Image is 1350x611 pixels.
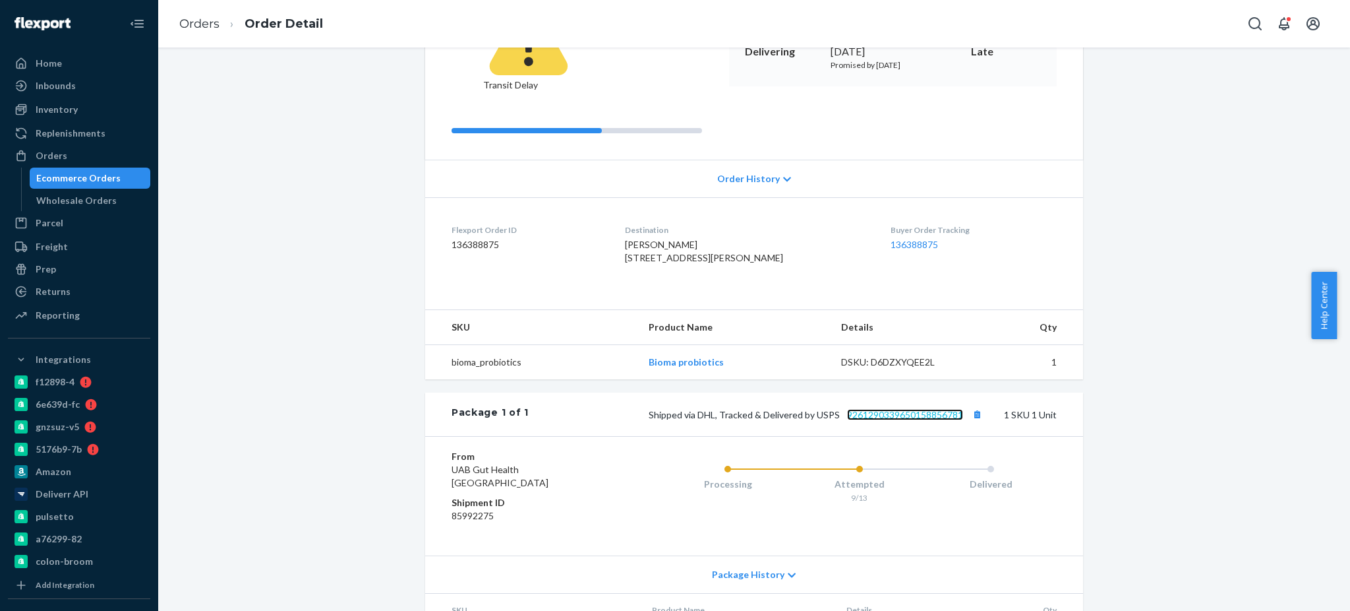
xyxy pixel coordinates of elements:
th: Details [831,310,976,345]
a: Add Integration [8,577,150,593]
div: Inventory [36,103,78,116]
div: f12898-4 [36,375,74,389]
span: UAB Gut Health [GEOGRAPHIC_DATA] [452,464,548,488]
a: Wholesale Orders [30,190,151,211]
a: f12898-4 [8,371,150,393]
div: Returns [36,285,71,298]
th: SKU [425,310,638,345]
div: Integrations [36,353,91,366]
dt: Destination [625,224,870,236]
th: Product Name [638,310,830,345]
p: Promised by [DATE] [831,59,955,71]
div: colon-broom [36,555,93,568]
span: [PERSON_NAME] [STREET_ADDRESS][PERSON_NAME] [625,239,783,263]
div: Orders [36,149,67,162]
div: Freight [36,240,68,253]
p: Late [971,44,1041,59]
a: Reporting [8,305,150,326]
dt: Shipment ID [452,496,609,509]
dd: 85992275 [452,509,609,523]
a: Bioma probiotics [649,356,724,368]
button: Copy tracking number [968,406,985,423]
div: Home [36,57,62,70]
a: 9261290339650158856781 [847,409,963,420]
a: Prep [8,259,150,280]
div: Wholesale Orders [36,194,117,207]
div: Replenishments [36,127,105,140]
ol: breadcrumbs [169,5,334,44]
div: Reporting [36,309,80,322]
img: Flexport logo [15,17,71,30]
div: pulsetto [36,510,74,523]
button: Open Search Box [1242,11,1268,37]
div: 6e639d-fc [36,398,80,411]
a: Orders [179,16,220,31]
div: 5176b9-7b [36,443,82,456]
th: Qty [975,310,1083,345]
a: Inventory [8,99,150,120]
div: [DATE] [831,44,955,59]
button: Open account menu [1300,11,1326,37]
dt: Flexport Order ID [452,224,604,236]
a: Order Detail [245,16,323,31]
dd: 136388875 [452,238,604,251]
a: Returns [8,281,150,302]
a: Replenishments [8,123,150,144]
a: a76299-82 [8,529,150,550]
button: Open notifications [1271,11,1297,37]
a: Ecommerce Orders [30,168,151,189]
a: Deliverr API [8,484,150,505]
div: Amazon [36,465,71,478]
div: a76299-82 [36,532,82,546]
div: Delivered [925,478,1057,491]
div: gnzsuz-v5 [36,420,79,434]
div: Deliverr API [36,488,88,501]
a: Parcel [8,212,150,234]
div: Processing [662,478,794,491]
a: colon-broom [8,551,150,572]
div: 9/13 [794,492,925,503]
a: pulsetto [8,506,150,527]
a: 5176b9-7b [8,439,150,460]
td: 1 [975,345,1083,380]
div: Parcel [36,216,63,230]
a: Orders [8,145,150,166]
span: Shipped via DHL, Tracked & Delivered by USPS [649,409,985,420]
td: bioma_probiotics [425,345,638,380]
p: Delivering [745,44,820,59]
div: Package 1 of 1 [452,406,529,423]
button: Help Center [1311,272,1337,339]
span: Order History [717,172,780,185]
dt: Buyer Order Tracking [891,224,1057,236]
div: Add Integration [36,579,94,591]
span: Package History [712,568,784,581]
a: 136388875 [891,239,938,250]
div: Ecommerce Orders [36,172,121,185]
div: Prep [36,263,56,276]
a: gnzsuz-v5 [8,416,150,437]
div: DSKU: D6DZXYQEE2L [841,356,965,369]
a: Amazon [8,461,150,482]
div: Inbounds [36,79,76,92]
button: Close Navigation [124,11,150,37]
div: Attempted [794,478,925,491]
a: Home [8,53,150,74]
a: 6e639d-fc [8,394,150,415]
dt: From [452,450,609,463]
a: Freight [8,236,150,257]
div: 1 SKU 1 Unit [529,406,1057,423]
a: Inbounds [8,75,150,96]
button: Integrations [8,349,150,370]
